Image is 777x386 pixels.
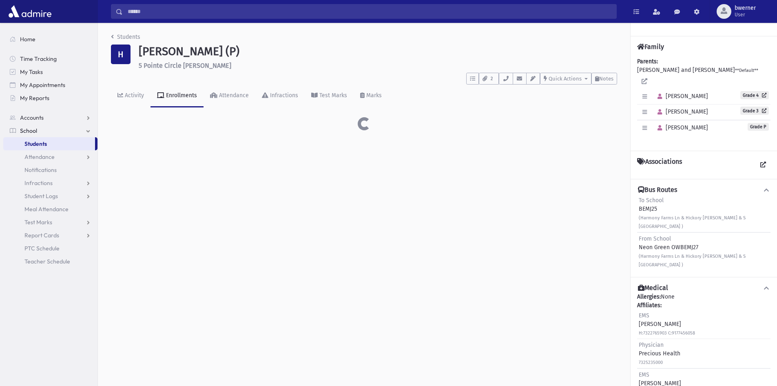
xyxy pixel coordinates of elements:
[638,186,677,194] h4: Bus Routes
[639,215,746,229] small: (Harmony Farms Ln & Hickory [PERSON_NAME] & S [GEOGRAPHIC_DATA] )
[24,192,58,200] span: Student Logs
[24,219,52,226] span: Test Marks
[3,33,97,46] a: Home
[111,45,131,64] div: H
[111,33,140,45] nav: breadcrumb
[3,176,97,190] a: Infractions
[639,311,695,337] div: [PERSON_NAME]
[654,93,708,100] span: [PERSON_NAME]
[3,163,97,176] a: Notifications
[637,302,662,309] b: Affiliates:
[20,127,37,134] span: School
[111,85,151,107] a: Activity
[740,91,769,99] a: Grade 4
[20,94,49,102] span: My Reports
[24,140,47,147] span: Students
[164,92,197,99] div: Enrollments
[637,43,664,51] h4: Family
[3,255,97,268] a: Teacher Schedule
[24,232,59,239] span: Report Cards
[637,186,770,194] button: Bus Routes
[637,284,770,292] button: Medical
[24,179,53,187] span: Infractions
[3,111,97,124] a: Accounts
[488,75,495,83] span: 2
[638,284,668,292] h4: Medical
[639,341,680,366] div: Precious Health
[639,360,663,365] small: 7325235000
[268,92,298,99] div: Infractions
[748,123,769,131] span: Grade P
[639,371,649,378] span: EMS
[549,76,582,82] span: Quick Actions
[139,62,617,69] h6: 5 Pointe Circle [PERSON_NAME]
[3,242,97,255] a: PTC Schedule
[3,91,97,105] a: My Reports
[3,150,97,163] a: Attendance
[123,92,144,99] div: Activity
[255,85,305,107] a: Infractions
[217,92,249,99] div: Attendance
[3,190,97,203] a: Student Logs
[20,36,35,43] span: Home
[654,124,708,131] span: [PERSON_NAME]
[637,158,682,172] h4: Associations
[639,341,664,348] span: Physician
[735,11,756,18] span: User
[318,92,347,99] div: Test Marks
[24,153,55,161] span: Attendance
[637,58,658,65] b: Parents:
[305,85,354,107] a: Test Marks
[756,158,770,172] a: View all Associations
[20,68,43,76] span: My Tasks
[123,4,616,19] input: Search
[111,33,140,40] a: Students
[735,5,756,11] span: bwerner
[20,114,44,121] span: Accounts
[151,85,204,107] a: Enrollments
[3,229,97,242] a: Report Cards
[3,52,97,65] a: Time Tracking
[20,81,65,89] span: My Appointments
[654,108,708,115] span: [PERSON_NAME]
[637,293,661,300] b: Allergies:
[7,3,53,20] img: AdmirePro
[479,73,499,85] button: 2
[3,216,97,229] a: Test Marks
[591,73,617,85] button: Notes
[3,203,97,216] a: Meal Attendance
[740,107,769,115] a: Grade 3
[3,65,97,78] a: My Tasks
[24,205,69,213] span: Meal Attendance
[24,258,70,265] span: Teacher Schedule
[639,312,649,319] span: EMS
[599,76,613,82] span: Notes
[24,166,57,174] span: Notifications
[639,254,746,268] small: (Harmony Farms Ln & Hickory [PERSON_NAME] & S [GEOGRAPHIC_DATA] )
[637,57,770,144] div: [PERSON_NAME] and [PERSON_NAME]
[24,245,60,252] span: PTC Schedule
[139,45,617,58] h1: [PERSON_NAME] (P)
[540,73,591,85] button: Quick Actions
[639,330,695,336] small: H:7322765903 C:9177456058
[204,85,255,107] a: Attendance
[639,234,769,269] div: Neon Green OWBEMJ27
[354,85,388,107] a: Marks
[3,78,97,91] a: My Appointments
[639,197,664,204] span: To School
[639,235,671,242] span: From School
[20,55,57,62] span: Time Tracking
[639,196,769,230] div: BEMJ25
[3,137,95,150] a: Students
[365,92,382,99] div: Marks
[3,124,97,137] a: School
